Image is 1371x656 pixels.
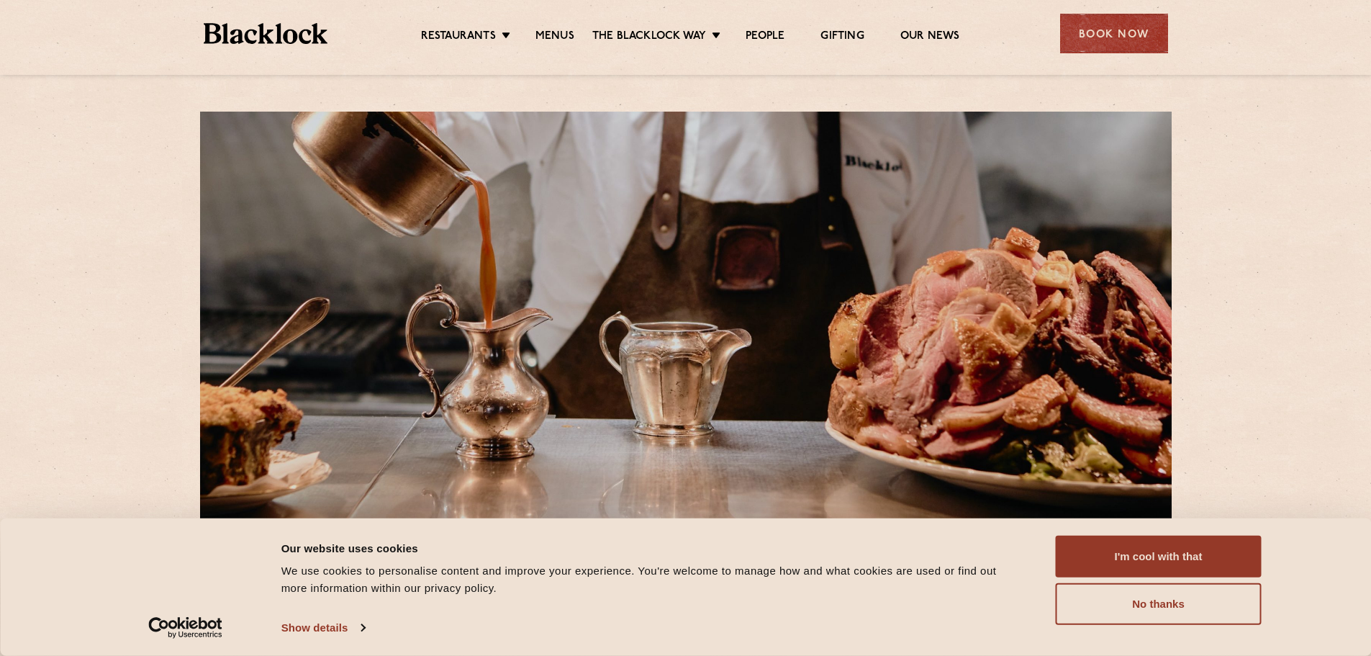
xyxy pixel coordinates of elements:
[900,30,960,45] a: Our News
[122,617,248,639] a: Usercentrics Cookiebot - opens in a new window
[281,617,365,639] a: Show details
[820,30,864,45] a: Gifting
[204,23,328,44] img: BL_Textured_Logo-footer-cropped.svg
[1056,583,1262,625] button: No thanks
[1056,536,1262,578] button: I'm cool with that
[592,30,706,45] a: The Blacklock Way
[746,30,784,45] a: People
[535,30,574,45] a: Menus
[281,539,1023,557] div: Our website uses cookies
[281,562,1023,597] div: We use cookies to personalise content and improve your experience. You're welcome to manage how a...
[421,30,496,45] a: Restaurants
[1060,14,1168,53] div: Book Now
